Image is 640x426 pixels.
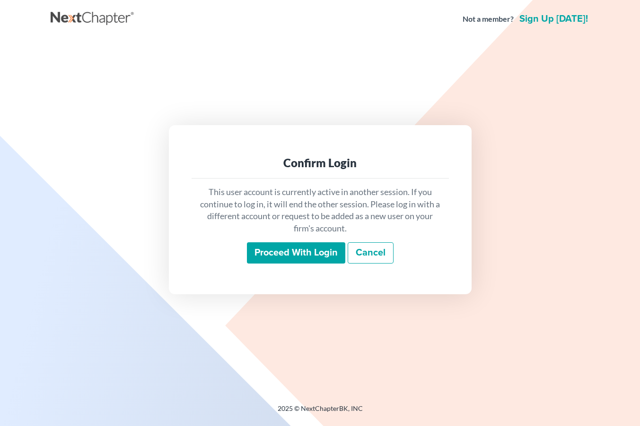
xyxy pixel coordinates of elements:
[199,155,441,170] div: Confirm Login
[348,242,394,264] a: Cancel
[517,14,590,24] a: Sign up [DATE]!
[51,404,590,421] div: 2025 © NextChapterBK, INC
[463,14,514,25] strong: Not a member?
[247,242,345,264] input: Proceed with login
[199,186,441,235] p: This user account is currently active in another session. If you continue to log in, it will end ...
